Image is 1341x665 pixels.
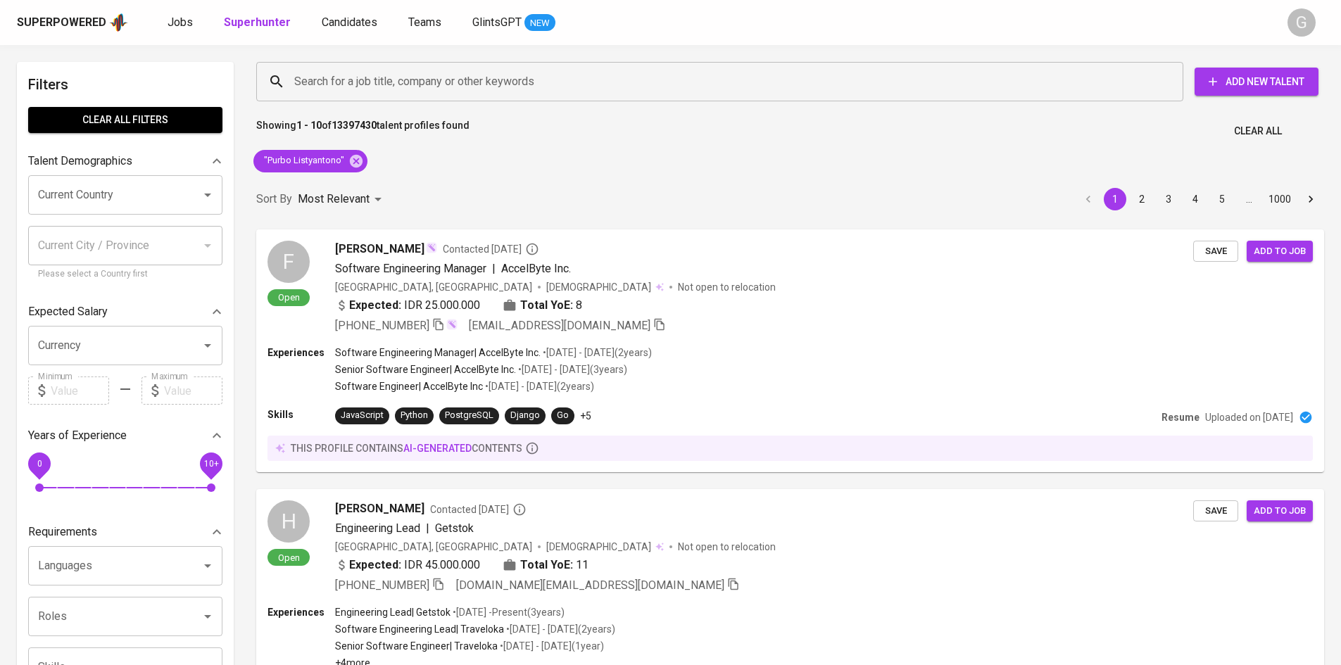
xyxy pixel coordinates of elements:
[576,557,588,574] span: 11
[198,607,218,626] button: Open
[1247,500,1313,522] button: Add to job
[296,120,322,131] b: 1 - 10
[483,379,594,393] p: • [DATE] - [DATE] ( 2 years )
[256,229,1324,472] a: FOpen[PERSON_NAME]Contacted [DATE]Software Engineering Manager|AccelByte Inc.[GEOGRAPHIC_DATA], [...
[198,556,218,576] button: Open
[1254,243,1306,260] span: Add to job
[224,14,294,32] a: Superhunter
[198,336,218,355] button: Open
[408,15,441,29] span: Teams
[298,191,370,208] p: Most Relevant
[38,267,213,281] p: Please select a Country first
[492,260,496,277] span: |
[401,409,428,422] div: Python
[291,441,522,455] p: this profile contains contents
[203,459,218,469] span: 10+
[332,120,377,131] b: 13397430
[335,622,504,636] p: Software Engineering Lead | Traveloka
[525,242,539,256] svg: By Batam recruiter
[28,153,132,170] p: Talent Demographics
[1200,503,1231,519] span: Save
[28,303,108,320] p: Expected Salary
[1075,188,1324,210] nav: pagination navigation
[520,297,573,314] b: Total YoE:
[335,578,429,592] span: [PHONE_NUMBER]
[322,15,377,29] span: Candidates
[1193,500,1238,522] button: Save
[426,520,429,537] span: |
[335,379,483,393] p: Software Engineer | AccelByte Inc
[168,15,193,29] span: Jobs
[17,15,106,31] div: Superpowered
[253,150,367,172] div: "Purbo Listyantono"
[443,242,539,256] span: Contacted [DATE]
[256,118,470,144] p: Showing of talent profiles found
[408,14,444,32] a: Teams
[1157,188,1180,210] button: Go to page 3
[501,262,571,275] span: AccelByte Inc.
[51,376,109,405] input: Value
[1254,503,1306,519] span: Add to job
[445,409,493,422] div: PostgreSQL
[322,14,380,32] a: Candidates
[335,540,532,554] div: [GEOGRAPHIC_DATA], [GEOGRAPHIC_DATA]
[267,346,335,360] p: Experiences
[678,540,776,554] p: Not open to relocation
[524,16,555,30] span: NEW
[426,242,437,253] img: magic_wand.svg
[435,521,474,535] span: Getstok
[1161,410,1200,424] p: Resume
[1264,188,1295,210] button: Go to page 1000
[512,502,527,517] svg: By Batam recruiter
[298,186,386,213] div: Most Relevant
[1288,8,1316,37] div: G
[472,15,522,29] span: GlintsGPT
[335,346,541,360] p: Software Engineering Manager | AccelByte Inc.
[349,297,401,314] b: Expected:
[1184,188,1207,210] button: Go to page 4
[335,605,451,619] p: Engineering Lead | Getstok
[510,409,540,422] div: Django
[1195,68,1318,96] button: Add New Talent
[28,427,127,444] p: Years of Experience
[430,502,527,517] span: Contacted [DATE]
[267,407,335,422] p: Skills
[1200,243,1231,260] span: Save
[472,14,555,32] a: GlintsGPT NEW
[580,409,591,423] p: +5
[557,409,569,422] div: Go
[1206,73,1307,91] span: Add New Talent
[1238,192,1260,206] div: …
[253,154,353,167] span: "Purbo Listyantono"
[446,319,458,330] img: magic_wand.svg
[335,557,480,574] div: IDR 45.000.000
[28,107,222,133] button: Clear All filters
[28,524,97,540] p: Requirements
[546,540,653,554] span: [DEMOGRAPHIC_DATA]
[504,622,615,636] p: • [DATE] - [DATE] ( 2 years )
[335,319,429,332] span: [PHONE_NUMBER]
[520,557,573,574] b: Total YoE:
[456,578,724,592] span: [DOMAIN_NAME][EMAIL_ADDRESS][DOMAIN_NAME]
[335,521,420,535] span: Engineering Lead
[498,639,604,653] p: • [DATE] - [DATE] ( 1 year )
[267,500,310,543] div: H
[37,459,42,469] span: 0
[28,518,222,546] div: Requirements
[28,298,222,326] div: Expected Salary
[28,422,222,450] div: Years of Experience
[335,241,424,258] span: [PERSON_NAME]
[1228,118,1288,144] button: Clear All
[678,280,776,294] p: Not open to relocation
[272,552,306,564] span: Open
[349,557,401,574] b: Expected:
[1211,188,1233,210] button: Go to page 5
[256,191,292,208] p: Sort By
[1299,188,1322,210] button: Go to next page
[168,14,196,32] a: Jobs
[164,376,222,405] input: Value
[39,111,211,129] span: Clear All filters
[224,15,291,29] b: Superhunter
[341,409,384,422] div: JavaScript
[1205,410,1293,424] p: Uploaded on [DATE]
